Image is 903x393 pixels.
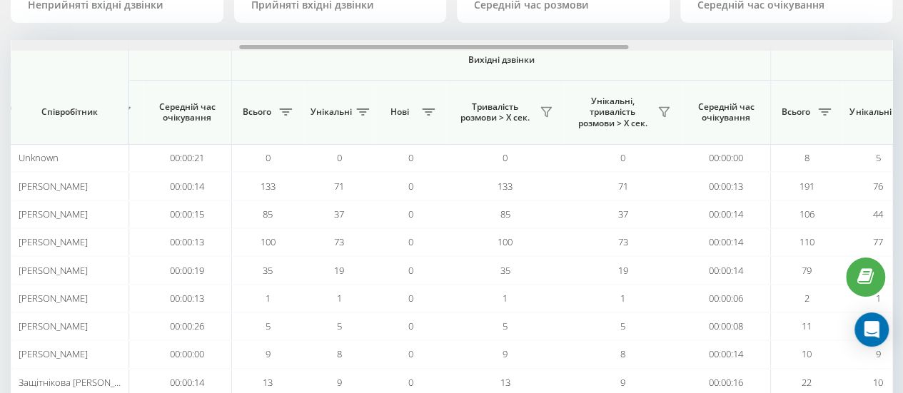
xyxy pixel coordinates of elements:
span: 1 [337,292,342,305]
div: Open Intercom Messenger [854,312,889,347]
span: 9 [503,347,508,360]
span: 9 [266,347,271,360]
td: 00:00:13 [143,228,232,256]
td: 00:00:14 [682,228,771,256]
span: 0 [408,180,413,193]
td: 00:00:06 [682,285,771,312]
td: 00:00:19 [143,256,232,284]
span: 5 [503,320,508,332]
span: 100 [498,235,513,248]
td: 00:00:00 [682,144,771,172]
span: 85 [500,208,510,220]
span: 37 [334,208,344,220]
span: 1 [876,292,881,305]
td: 00:00:13 [682,172,771,200]
span: 0 [620,151,625,164]
span: Unknown [19,151,59,164]
span: 19 [334,264,344,277]
span: Нові [382,106,418,118]
span: 8 [804,151,809,164]
td: 00:00:15 [143,200,232,228]
span: 1 [503,292,508,305]
span: 37 [618,208,628,220]
span: 79 [802,264,812,277]
span: 0 [337,151,342,164]
span: 5 [266,320,271,332]
span: 35 [263,264,273,277]
span: 35 [500,264,510,277]
span: 85 [263,208,273,220]
td: 00:00:14 [682,200,771,228]
span: [PERSON_NAME] [19,320,88,332]
span: 1 [620,292,625,305]
td: 00:00:08 [682,312,771,340]
span: 110 [799,235,814,248]
td: 00:00:14 [682,340,771,368]
span: 22 [802,376,812,389]
span: 0 [408,235,413,248]
span: 5 [620,320,625,332]
span: Тривалість розмови > Х сек. [453,101,535,123]
td: 00:00:13 [143,285,232,312]
span: 77 [873,235,883,248]
span: 5 [337,320,342,332]
span: Защітнікова [PERSON_NAME] [19,376,142,389]
span: [PERSON_NAME] [19,264,88,277]
span: Вихідні дзвінки [266,54,737,66]
span: Всього [778,106,814,118]
span: 13 [500,376,510,389]
td: 00:00:26 [143,312,232,340]
span: 9 [337,376,342,389]
span: 1 [266,292,271,305]
span: Всього [239,106,275,118]
span: 0 [503,151,508,164]
span: 0 [408,320,413,332]
span: [PERSON_NAME] [19,292,88,305]
span: Унікальні [311,106,352,118]
span: 10 [873,376,883,389]
span: 9 [876,347,881,360]
span: [PERSON_NAME] [19,180,88,193]
span: 8 [620,347,625,360]
span: 133 [261,180,276,193]
span: [PERSON_NAME] [19,347,88,360]
span: Співробітник [23,106,116,118]
span: 44 [873,208,883,220]
span: 5 [876,151,881,164]
span: 11 [802,320,812,332]
span: Унікальні, тривалість розмови > Х сек. [571,96,653,129]
span: [PERSON_NAME] [19,235,88,248]
span: 71 [618,180,628,193]
span: 100 [261,235,276,248]
span: 0 [408,151,413,164]
span: 133 [498,180,513,193]
td: 00:00:14 [143,172,232,200]
td: 00:00:00 [143,340,232,368]
td: 00:00:14 [682,256,771,284]
span: 0 [408,208,413,220]
span: 10 [802,347,812,360]
span: 0 [408,347,413,360]
span: Унікальні [849,106,891,118]
span: 106 [799,208,814,220]
span: 191 [799,180,814,193]
span: 2 [804,292,809,305]
span: 0 [408,264,413,277]
span: 0 [408,292,413,305]
span: 73 [618,235,628,248]
span: 0 [266,151,271,164]
span: 71 [334,180,344,193]
span: 13 [263,376,273,389]
span: 8 [337,347,342,360]
span: [PERSON_NAME] [19,208,88,220]
span: Середній час очікування [153,101,221,123]
span: 19 [618,264,628,277]
span: 9 [620,376,625,389]
span: 76 [873,180,883,193]
span: 0 [408,376,413,389]
td: 00:00:21 [143,144,232,172]
span: Середній час очікування [692,101,760,123]
span: 73 [334,235,344,248]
